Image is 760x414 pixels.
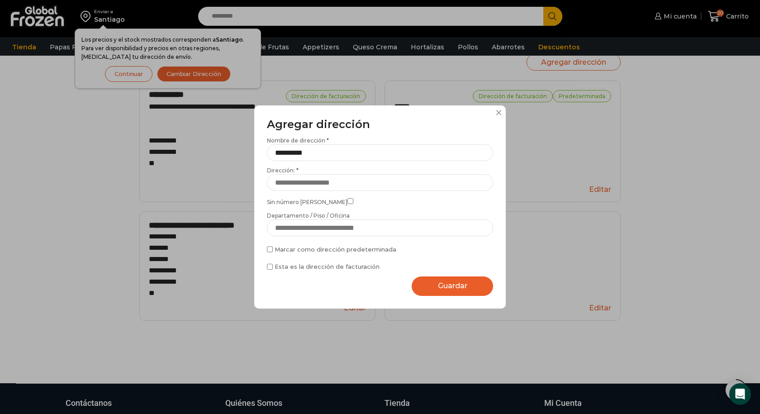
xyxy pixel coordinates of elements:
[267,262,493,271] label: Esta es la dirección de facturación
[267,144,493,161] input: Nombre de dirección *
[267,174,493,191] input: Dirección: *
[729,383,751,405] div: Open Intercom Messenger
[267,245,273,254] input: Marcar como dirección predeterminada
[267,137,493,161] label: Nombre de dirección *
[412,276,493,296] button: Guardar
[267,196,493,206] label: Sin número [PERSON_NAME]
[267,245,493,254] label: Marcar como dirección predeterminada
[267,118,493,131] h3: Agregar dirección
[267,219,493,236] input: Departamento / Piso / Oficina
[267,262,273,271] input: Esta es la dirección de facturación
[438,281,467,290] span: Guardar
[267,212,493,236] label: Departamento / Piso / Oficina
[347,198,353,204] input: Sin número [PERSON_NAME]
[267,167,493,191] label: Dirección: *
